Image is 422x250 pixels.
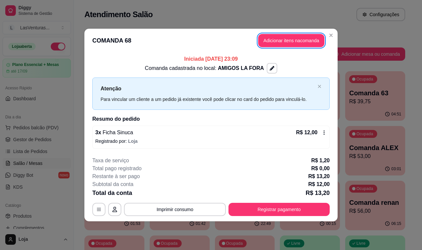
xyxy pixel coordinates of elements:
[95,138,327,144] p: Registrado por:
[92,55,330,63] p: Iniciada [DATE] 23:09
[228,203,330,216] button: Registrar pagamento
[101,130,133,135] span: Ficha Sinuca
[124,203,226,216] button: Imprimir consumo
[84,29,338,52] header: COMANDA 68
[101,84,315,93] p: Atenção
[145,64,264,72] p: Comanda cadastrada no local:
[311,165,330,172] p: R$ 0,00
[296,129,317,137] p: R$ 12,00
[92,172,140,180] p: Restante à ser pago
[92,157,129,165] p: Taxa de serviço
[308,180,330,188] p: R$ 12,00
[92,165,141,172] p: Total pago registrado
[95,129,133,137] p: 3 x
[92,115,330,123] h2: Resumo do pedido
[308,172,330,180] p: R$ 13,20
[101,96,315,103] div: Para vincular um cliente a um pedido já existente você pode clicar no card do pedido para vinculá...
[218,65,264,71] span: AMIGOS LA FORA
[317,84,321,89] button: close
[317,84,321,88] span: close
[128,139,138,144] span: Loja
[311,157,330,165] p: R$ 1,20
[92,180,134,188] p: Subtotal da conta
[258,34,324,47] button: Adicionar itens nacomanda
[326,30,336,41] button: Close
[92,188,132,198] p: Total da conta
[306,188,330,198] p: R$ 13,20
